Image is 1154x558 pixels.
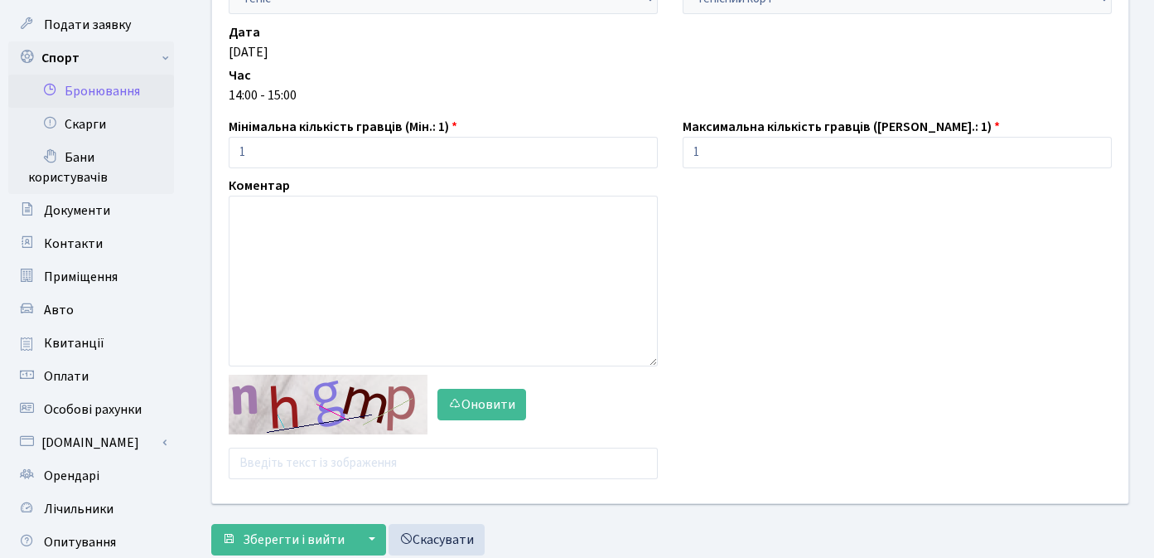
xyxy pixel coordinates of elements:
label: Час [229,66,251,85]
span: Авто [44,301,74,319]
a: Документи [8,194,174,227]
label: Максимальна кількість гравців ([PERSON_NAME].: 1) [683,117,1000,137]
label: Мінімальна кількість гравців (Мін.: 1) [229,117,457,137]
a: Оплати [8,360,174,393]
label: Коментар [229,176,290,196]
a: Особові рахунки [8,393,174,426]
a: Квитанції [8,327,174,360]
a: Авто [8,294,174,327]
a: Спорт [8,41,174,75]
span: Зберегти і вийти [243,531,345,549]
span: Подати заявку [44,16,131,34]
span: Опитування [44,533,116,551]
span: Контакти [44,235,103,253]
a: Бани користувачів [8,141,174,194]
div: 14:00 - 15:00 [229,85,1112,105]
button: Зберегти і вийти [211,524,355,556]
a: Скасувати [389,524,485,556]
div: [DATE] [229,42,1112,62]
a: Орендарі [8,459,174,492]
a: Приміщення [8,260,174,294]
span: Документи [44,201,110,220]
span: Приміщення [44,268,118,286]
span: Особові рахунки [44,400,142,419]
span: Орендарі [44,467,99,485]
a: [DOMAIN_NAME] [8,426,174,459]
span: Квитанції [44,334,104,352]
a: Скарги [8,108,174,141]
a: Контакти [8,227,174,260]
a: Лічильники [8,492,174,526]
label: Дата [229,22,260,42]
span: Оплати [44,367,89,386]
input: Введіть текст із зображення [229,448,658,479]
button: Оновити [437,389,526,420]
a: Бронювання [8,75,174,108]
span: Лічильники [44,500,113,518]
a: Подати заявку [8,8,174,41]
img: default [229,375,427,434]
